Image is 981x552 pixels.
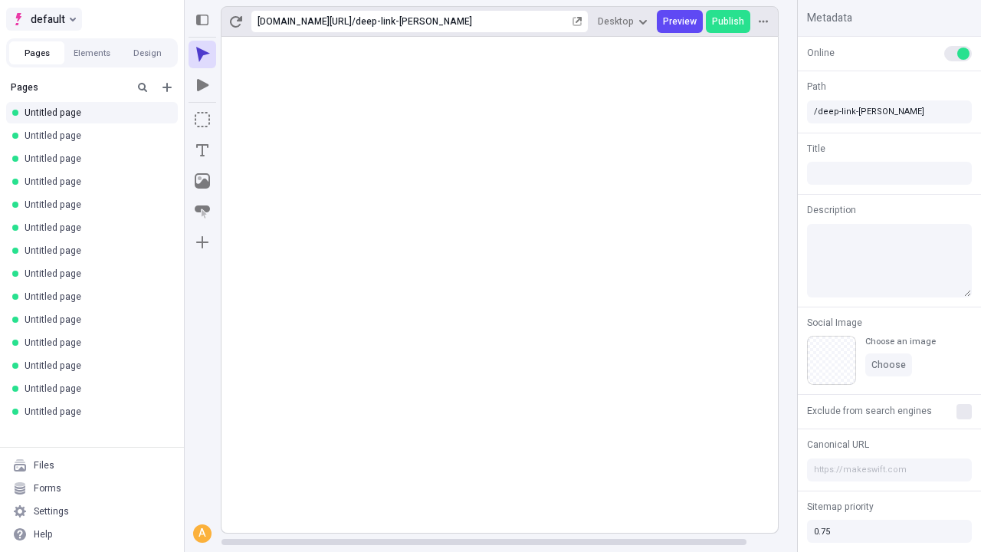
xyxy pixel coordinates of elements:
[25,291,166,303] div: Untitled page
[34,482,61,495] div: Forms
[807,80,826,94] span: Path
[120,41,175,64] button: Design
[25,222,166,234] div: Untitled page
[712,15,744,28] span: Publish
[25,383,166,395] div: Untitled page
[807,458,972,481] input: https://makeswift.com
[25,199,166,211] div: Untitled page
[11,81,127,94] div: Pages
[598,15,634,28] span: Desktop
[592,10,654,33] button: Desktop
[25,268,166,280] div: Untitled page
[25,245,166,257] div: Untitled page
[807,142,825,156] span: Title
[31,10,65,28] span: default
[189,198,216,225] button: Button
[807,46,835,60] span: Online
[9,41,64,64] button: Pages
[189,167,216,195] button: Image
[34,528,53,540] div: Help
[807,203,856,217] span: Description
[6,8,82,31] button: Select site
[807,404,932,418] span: Exclude from search engines
[25,337,166,349] div: Untitled page
[258,15,352,28] div: [URL][DOMAIN_NAME]
[807,316,862,330] span: Social Image
[195,526,210,541] div: A
[189,136,216,164] button: Text
[706,10,750,33] button: Publish
[807,500,874,514] span: Sitemap priority
[158,78,176,97] button: Add new
[807,438,869,452] span: Canonical URL
[25,130,166,142] div: Untitled page
[663,15,697,28] span: Preview
[657,10,703,33] button: Preview
[25,153,166,165] div: Untitled page
[25,176,166,188] div: Untitled page
[865,353,912,376] button: Choose
[25,406,166,418] div: Untitled page
[356,15,569,28] div: deep-link-[PERSON_NAME]
[189,106,216,133] button: Box
[865,336,936,347] div: Choose an image
[25,107,166,119] div: Untitled page
[64,41,120,64] button: Elements
[34,459,54,472] div: Files
[25,360,166,372] div: Untitled page
[871,359,906,371] span: Choose
[352,15,356,28] div: /
[25,314,166,326] div: Untitled page
[34,505,69,517] div: Settings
